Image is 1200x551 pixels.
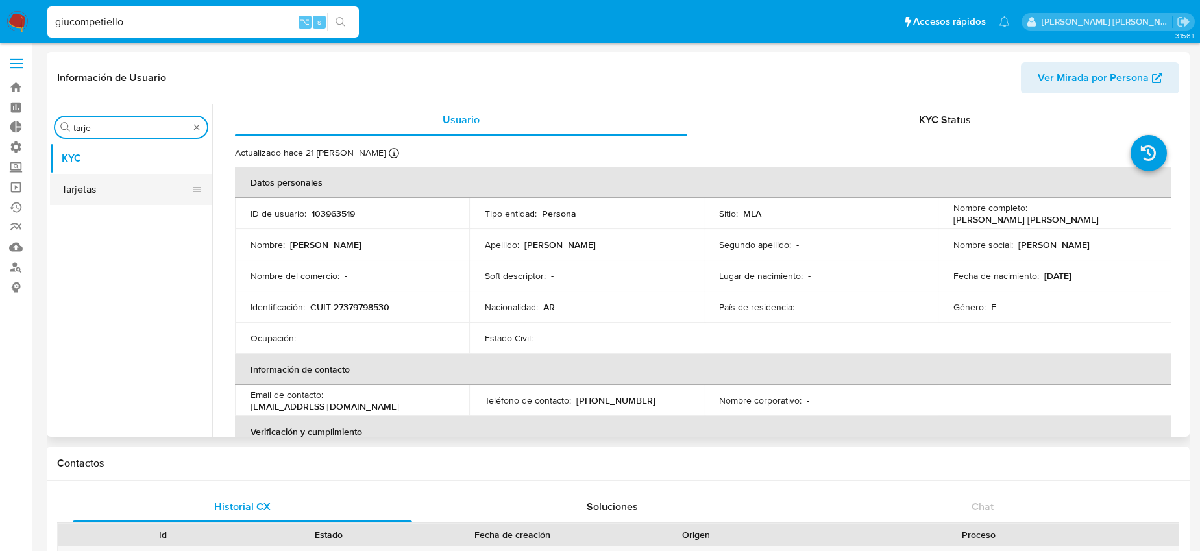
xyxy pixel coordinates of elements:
[953,214,1099,225] p: [PERSON_NAME] [PERSON_NAME]
[214,499,271,514] span: Historial CX
[485,239,519,251] p: Apellido :
[719,208,738,219] p: Sitio :
[251,301,305,313] p: Identificación :
[719,239,791,251] p: Segundo apellido :
[719,270,803,282] p: Lugar de nacimiento :
[538,332,541,344] p: -
[796,239,799,251] p: -
[919,112,971,127] span: KYC Status
[251,270,339,282] p: Nombre del comercio :
[191,122,202,132] button: Borrar
[485,208,537,219] p: Tipo entidad :
[719,301,794,313] p: País de residencia :
[800,301,802,313] p: -
[73,122,189,134] input: Buscar
[1021,62,1179,93] button: Ver Mirada por Persona
[443,112,480,127] span: Usuario
[551,270,554,282] p: -
[808,270,811,282] p: -
[542,208,576,219] p: Persona
[485,301,538,313] p: Nacionalidad :
[787,528,1169,541] div: Proceso
[310,301,389,313] p: CUIT 27379798530
[1042,16,1173,28] p: giuliana.competiello@mercadolibre.com
[587,499,638,514] span: Soluciones
[57,457,1179,470] h1: Contactos
[719,395,802,406] p: Nombre corporativo :
[913,15,986,29] span: Accesos rápidos
[235,167,1171,198] th: Datos personales
[251,332,296,344] p: Ocupación :
[622,528,770,541] div: Origen
[50,174,202,205] button: Tarjetas
[485,395,571,406] p: Teléfono de contacto :
[953,239,1013,251] p: Nombre social :
[743,208,761,219] p: MLA
[524,239,596,251] p: [PERSON_NAME]
[972,499,994,514] span: Chat
[50,143,212,174] button: KYC
[251,400,399,412] p: [EMAIL_ADDRESS][DOMAIN_NAME]
[47,14,359,31] input: Buscar usuario o caso...
[953,301,986,313] p: Género :
[953,202,1027,214] p: Nombre completo :
[312,208,355,219] p: 103963519
[251,239,285,251] p: Nombre :
[1177,15,1190,29] a: Salir
[60,122,71,132] button: Buscar
[290,239,361,251] p: [PERSON_NAME]
[991,301,996,313] p: F
[807,395,809,406] p: -
[235,147,386,159] p: Actualizado hace 21 [PERSON_NAME]
[235,354,1171,385] th: Información de contacto
[999,16,1010,27] a: Notificaciones
[255,528,402,541] div: Estado
[1018,239,1090,251] p: [PERSON_NAME]
[57,71,166,84] h1: Información de Usuario
[420,528,604,541] div: Fecha de creación
[543,301,555,313] p: AR
[90,528,237,541] div: Id
[953,270,1039,282] p: Fecha de nacimiento :
[301,332,304,344] p: -
[345,270,347,282] p: -
[300,16,310,28] span: ⌥
[235,416,1171,447] th: Verificación y cumplimiento
[485,332,533,344] p: Estado Civil :
[251,389,323,400] p: Email de contacto :
[327,13,354,31] button: search-icon
[1044,270,1071,282] p: [DATE]
[1038,62,1149,93] span: Ver Mirada por Persona
[251,208,306,219] p: ID de usuario :
[576,395,655,406] p: [PHONE_NUMBER]
[317,16,321,28] span: s
[485,270,546,282] p: Soft descriptor :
